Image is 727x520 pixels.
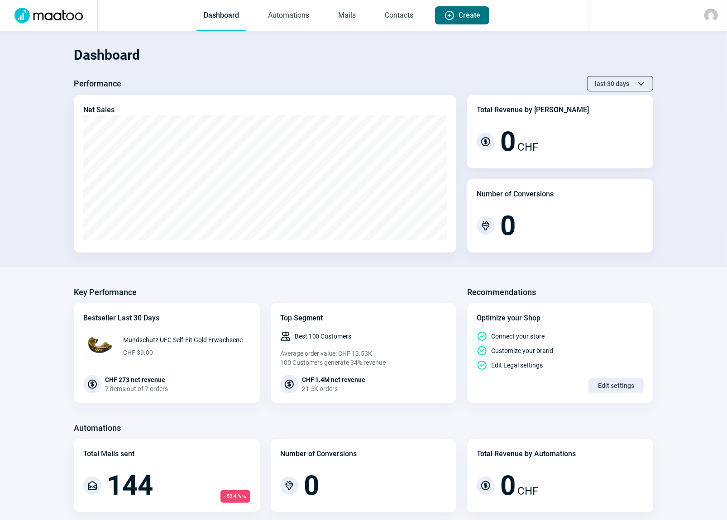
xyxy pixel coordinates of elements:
span: 0 [500,212,516,239]
div: CHF 1.4M net revenue [302,375,366,384]
div: 7 items out of 7 orders [105,384,168,393]
h3: Key Performance [74,285,137,300]
div: Total Mails sent [83,448,134,459]
span: Customize your brand [491,346,553,355]
div: Number of Conversions [280,448,357,459]
button: Edit settings [588,378,644,393]
span: 0 [500,128,516,155]
span: CHF [517,139,538,155]
span: 0 [500,472,516,499]
img: avatar [704,9,718,22]
a: Mails [331,1,363,31]
div: Total Revenue by [PERSON_NAME] [477,105,589,115]
h3: Recommendations [467,285,536,300]
div: Number of Conversions [477,189,554,200]
div: Net Sales [83,105,115,115]
span: 0 [304,472,319,499]
h3: Performance [74,76,121,91]
div: 21.5K orders [302,384,366,393]
span: - 53.4 % [220,490,250,503]
a: Dashboard [196,1,246,31]
div: Average order value: CHF 13.53K 100 Customers generate 34% revenue [280,349,447,367]
h1: Dashboard [74,40,653,71]
button: Create [435,6,489,24]
img: 68x68 [83,331,114,362]
span: Create [459,6,480,24]
span: CHF [517,483,538,499]
span: Mundschutz UFC Self-Fit Gold Erwachsene [123,335,243,344]
img: Logo [9,8,88,23]
span: last 30 days [595,76,629,91]
span: Connect your store [491,332,545,341]
div: Bestseller Last 30 Days [83,313,250,324]
a: Contacts [378,1,421,31]
span: CHF 39.00 [123,348,243,357]
div: Total Revenue by Automations [477,448,576,459]
span: Best 100 Customers [295,332,352,341]
span: Edit Legal settings [491,361,543,370]
span: Edit settings [598,378,634,393]
div: CHF 273 net revenue [105,375,168,384]
div: Top Segment [280,313,447,324]
h3: Automations [74,421,121,435]
span: 144 [107,472,153,499]
a: Automations [261,1,316,31]
div: Optimize your Shop [477,313,644,324]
